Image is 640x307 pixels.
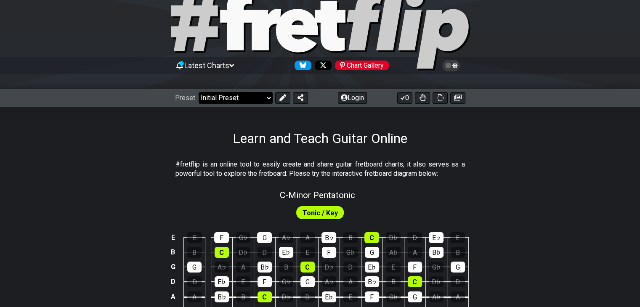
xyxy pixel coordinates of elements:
div: E [386,262,401,273]
td: A [168,289,178,304]
div: A♭ [279,232,293,243]
div: E [300,247,315,258]
td: G [168,259,178,274]
div: G♭ [279,276,293,287]
div: F [408,262,422,273]
div: A♭ [386,247,401,258]
div: B [386,276,401,287]
div: B♭ [321,232,336,243]
div: B [187,247,202,258]
span: First enable full edit mode to edit [303,207,338,219]
div: B♭ [365,276,379,287]
p: #fretflip is an online tool to easily create and share guitar fretboard charts, it also serves as... [175,160,465,179]
div: G [187,262,202,273]
div: G♭ [429,262,443,273]
div: C [300,262,315,273]
div: B♭ [215,291,229,302]
button: 0 [397,92,412,104]
div: C [258,291,272,302]
div: B♭ [258,262,272,273]
div: G [300,276,315,287]
div: B [236,291,250,302]
div: Chart Gallery [335,61,389,70]
div: D [407,232,422,243]
div: D [451,276,465,287]
div: D [300,291,315,302]
div: F [322,247,336,258]
div: B♭ [429,247,443,258]
div: D [343,262,358,273]
div: G [451,262,465,273]
button: Share Preset [293,92,308,104]
span: Latest Charts [184,61,229,70]
div: A [451,291,465,302]
div: D♭ [322,262,336,273]
div: D♭ [386,232,401,243]
button: Print [433,92,448,104]
div: B [279,262,293,273]
div: B [343,232,358,243]
div: A♭ [429,291,443,302]
h1: Learn and Teach Guitar Online [233,130,407,146]
div: F [258,276,272,287]
div: G [365,247,379,258]
span: Preset [175,94,195,102]
span: C - Minor Pentatonic [280,190,355,200]
div: B [451,247,465,258]
div: A [408,247,422,258]
select: Preset [199,92,273,104]
div: G [257,232,272,243]
div: G [408,291,422,302]
div: A [343,276,358,287]
div: E [187,232,202,243]
div: C [364,232,379,243]
div: E [450,232,465,243]
div: C [408,276,422,287]
div: D [187,276,202,287]
div: C [215,247,229,258]
div: A [236,262,250,273]
div: G♭ [343,247,358,258]
div: F [214,232,229,243]
a: #fretflip at Pinterest [332,61,389,70]
div: E [236,276,250,287]
div: E♭ [322,291,336,302]
div: D♭ [236,247,250,258]
div: A [300,232,315,243]
div: D♭ [429,276,443,287]
div: E [343,291,358,302]
div: A♭ [215,262,229,273]
div: G♭ [386,291,401,302]
div: D [258,247,272,258]
td: B [168,245,178,259]
a: Follow #fretflip at X [311,61,332,70]
div: E♭ [365,262,379,273]
a: Follow #fretflip at Bluesky [291,61,311,70]
span: Toggle light / dark theme [446,62,456,69]
div: G♭ [236,232,250,243]
button: Create image [450,92,465,104]
div: A [187,291,202,302]
button: Toggle Dexterity for all fretkits [415,92,430,104]
div: D♭ [279,291,293,302]
button: Edit Preset [275,92,290,104]
div: E♭ [429,232,443,243]
td: E [168,230,178,245]
div: A♭ [322,276,336,287]
div: E♭ [215,276,229,287]
div: F [365,291,379,302]
div: E♭ [279,247,293,258]
td: D [168,274,178,289]
button: Login [338,92,367,104]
